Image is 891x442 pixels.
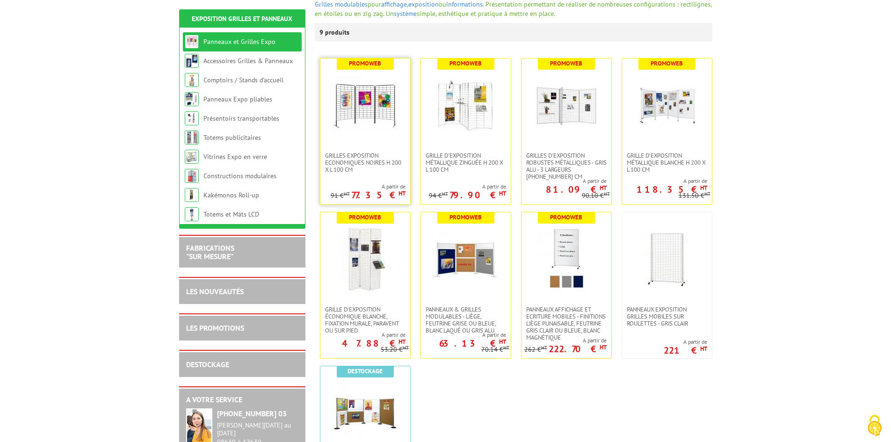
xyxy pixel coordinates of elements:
[185,207,199,221] img: Totems et Mâts LCD
[203,76,283,84] a: Comptoirs / Stands d'accueil
[433,226,499,292] img: Panneaux & Grilles modulables - liège, feutrine grise ou bleue, blanc laqué ou gris alu
[351,192,406,198] p: 77.35 €
[185,188,199,202] img: Kakémonos Roll-up
[325,152,406,173] span: Grilles Exposition Economiques Noires H 200 x L 100 cm
[704,190,710,197] sup: HT
[349,213,381,221] b: Promoweb
[186,360,229,369] a: DESTOCKAGE
[541,344,547,351] sup: HT
[700,345,707,353] sup: HT
[325,306,406,334] span: Grille d'exposition économique blanche, fixation murale, paravent ou sur pied
[203,172,276,180] a: Constructions modulaires
[433,72,499,138] img: Grille d'exposition métallique Zinguée H 200 x L 100 cm
[550,213,582,221] b: Promoweb
[600,184,607,192] sup: HT
[185,169,199,183] img: Constructions modulaires
[185,54,199,68] img: Accessoires Grilles & Panneaux
[186,243,234,261] a: FABRICATIONS"Sur Mesure"
[421,331,506,339] span: A partir de
[186,323,244,333] a: LES PROMOTIONS
[320,152,410,173] a: Grilles Exposition Economiques Noires H 200 x L 100 cm
[550,59,582,67] b: Promoweb
[622,177,707,185] span: A partir de
[858,410,891,442] button: Cookies (fenêtre modale)
[449,213,482,221] b: Promoweb
[217,409,287,418] strong: [PHONE_NUMBER] 03
[426,152,506,173] span: Grille d'exposition métallique Zinguée H 200 x L 100 cm
[333,72,398,138] img: Grilles Exposition Economiques Noires H 200 x L 100 cm
[203,37,275,46] a: Panneaux et Grilles Expo
[651,59,683,67] b: Promoweb
[394,9,417,18] a: système
[185,130,199,145] img: Totems publicitaires
[421,306,511,334] a: Panneaux & Grilles modulables - liège, feutrine grise ou bleue, blanc laqué ou gris alu
[522,152,611,180] a: Grilles d'exposition robustes métalliques - gris alu - 3 largeurs [PHONE_NUMBER] cm
[546,187,607,192] p: 81.09 €
[421,152,511,173] a: Grille d'exposition métallique Zinguée H 200 x L 100 cm
[524,337,607,344] span: A partir de
[344,190,350,197] sup: HT
[403,344,409,351] sup: HT
[481,346,509,353] p: 70.14 €
[203,133,261,142] a: Totems publicitaires
[700,184,707,192] sup: HT
[600,343,607,351] sup: HT
[522,177,607,185] span: A partir de
[634,226,700,292] img: Panneaux Exposition Grilles mobiles sur roulettes - gris clair
[319,23,355,42] p: 9 produits
[627,152,707,173] span: Grille d'exposition métallique blanche H 200 x L 100 cm
[664,348,707,353] p: 221 €
[524,346,547,353] p: 262 €
[398,338,406,346] sup: HT
[429,192,448,199] p: 94 €
[203,152,267,161] a: Vitrines Expo en verre
[449,59,482,67] b: Promoweb
[203,95,272,103] a: Panneaux Expo pliables
[185,111,199,125] img: Présentoirs transportables
[348,367,383,375] b: Destockage
[203,210,259,218] a: Totems et Mâts LCD
[499,189,506,197] sup: HT
[442,190,448,197] sup: HT
[320,331,406,339] span: A partir de
[185,35,199,49] img: Panneaux et Grilles Expo
[398,189,406,197] sup: HT
[604,190,610,197] sup: HT
[526,306,607,341] span: Panneaux Affichage et Ecriture Mobiles - finitions liège punaisable, feutrine gris clair ou bleue...
[320,306,410,334] a: Grille d'exposition économique blanche, fixation murale, paravent ou sur pied
[186,396,298,404] h2: A votre service
[439,341,506,346] p: 63.13 €
[342,341,406,346] p: 47.88 €
[203,114,279,123] a: Présentoirs transportables
[582,192,610,199] p: 90.10 €
[185,73,199,87] img: Comptoirs / Stands d'accueil
[664,338,707,346] span: A partir de
[637,187,707,192] p: 118.35 €
[426,306,506,334] span: Panneaux & Grilles modulables - liège, feutrine grise ou bleue, blanc laqué ou gris alu
[429,183,506,190] span: A partir de
[185,150,199,164] img: Vitrines Expo en verre
[499,338,506,346] sup: HT
[331,192,350,199] p: 91 €
[203,191,259,199] a: Kakémonos Roll-up
[333,226,398,292] img: Grille d'exposition économique blanche, fixation murale, paravent ou sur pied
[192,14,292,23] a: Exposition Grilles et Panneaux
[186,287,244,296] a: LES NOUVEAUTÉS
[549,346,607,352] p: 222.70 €
[503,344,509,351] sup: HT
[622,152,712,173] a: Grille d'exposition métallique blanche H 200 x L 100 cm
[863,414,886,437] img: Cookies (fenêtre modale)
[349,59,381,67] b: Promoweb
[534,226,599,292] img: Panneaux Affichage et Ecriture Mobiles - finitions liège punaisable, feutrine gris clair ou bleue...
[534,72,599,138] img: Grilles d'exposition robustes métalliques - gris alu - 3 largeurs 70-100-120 cm
[449,192,506,198] p: 79.90 €
[679,192,710,199] p: 131.50 €
[622,306,712,327] a: Panneaux Exposition Grilles mobiles sur roulettes - gris clair
[522,306,611,341] a: Panneaux Affichage et Ecriture Mobiles - finitions liège punaisable, feutrine gris clair ou bleue...
[634,72,700,138] img: Grille d'exposition métallique blanche H 200 x L 100 cm
[331,183,406,190] span: A partir de
[217,421,298,437] div: [PERSON_NAME][DATE] au [DATE]
[185,92,199,106] img: Panneaux Expo pliables
[526,152,607,180] span: Grilles d'exposition robustes métalliques - gris alu - 3 largeurs [PHONE_NUMBER] cm
[627,306,707,327] span: Panneaux Exposition Grilles mobiles sur roulettes - gris clair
